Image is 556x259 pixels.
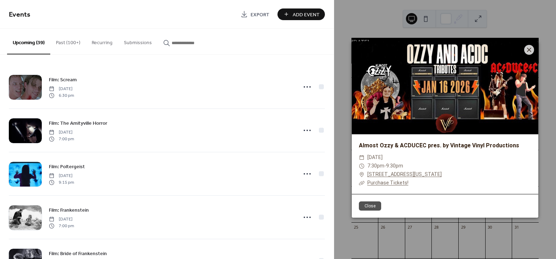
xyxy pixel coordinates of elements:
div: ​ [359,162,365,170]
span: Film: Bride of Frankenstein [49,250,107,258]
a: Film: Frankenstein [49,206,89,214]
button: Add Event [277,8,325,20]
span: 9:30pm [386,163,403,169]
span: 7:00 pm [49,136,74,142]
span: 7:30pm [367,163,384,169]
span: [DATE] [49,86,74,92]
button: Past (100+) [50,29,86,54]
span: [DATE] [367,153,383,162]
span: [DATE] [49,173,74,179]
div: ​ [359,170,365,179]
span: 9:15 pm [49,179,74,186]
a: Almost Ozzy & ACDUCEC pres. by Vintage Vinyl Productions [359,142,519,149]
a: Film: Poltergeist [49,163,85,171]
div: ​ [359,179,365,187]
span: Film: Frankenstein [49,207,89,214]
span: Film: The Amityville Horror [49,120,107,127]
a: Export [235,8,275,20]
a: [STREET_ADDRESS][US_STATE] [367,170,442,179]
span: [DATE] [49,216,74,223]
span: [DATE] [49,129,74,136]
span: Export [251,11,269,18]
a: Film: Bride of Frankenstein [49,249,107,258]
span: Add Event [293,11,320,18]
div: ​ [359,153,365,162]
a: Film: The Amityville Horror [49,119,107,127]
span: 7:00 pm [49,223,74,229]
button: Submissions [118,29,157,54]
a: Purchase Tickets! [367,180,408,186]
span: Events [9,8,30,22]
span: - [384,163,386,169]
button: Recurring [86,29,118,54]
span: 6:30 pm [49,92,74,99]
a: Film: Scream [49,76,77,84]
button: Upcoming (39) [7,29,50,54]
button: Close [359,201,381,211]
